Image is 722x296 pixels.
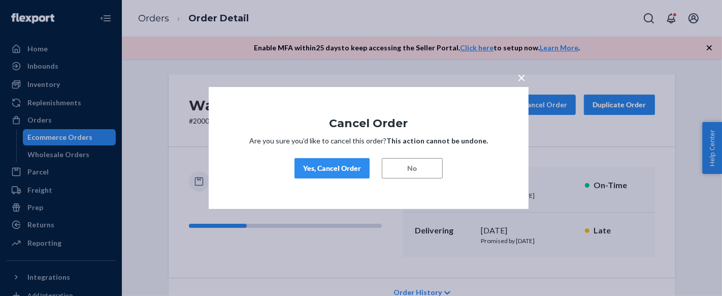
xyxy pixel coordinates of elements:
span: × [517,69,526,86]
strong: This action cannot be undone. [386,136,488,145]
p: Are you sure you’d like to cancel this order? [239,136,498,146]
button: No [382,158,443,179]
div: Yes, Cancel Order [303,163,361,173]
h1: Cancel Order [239,117,498,130]
button: Yes, Cancel Order [294,158,370,179]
